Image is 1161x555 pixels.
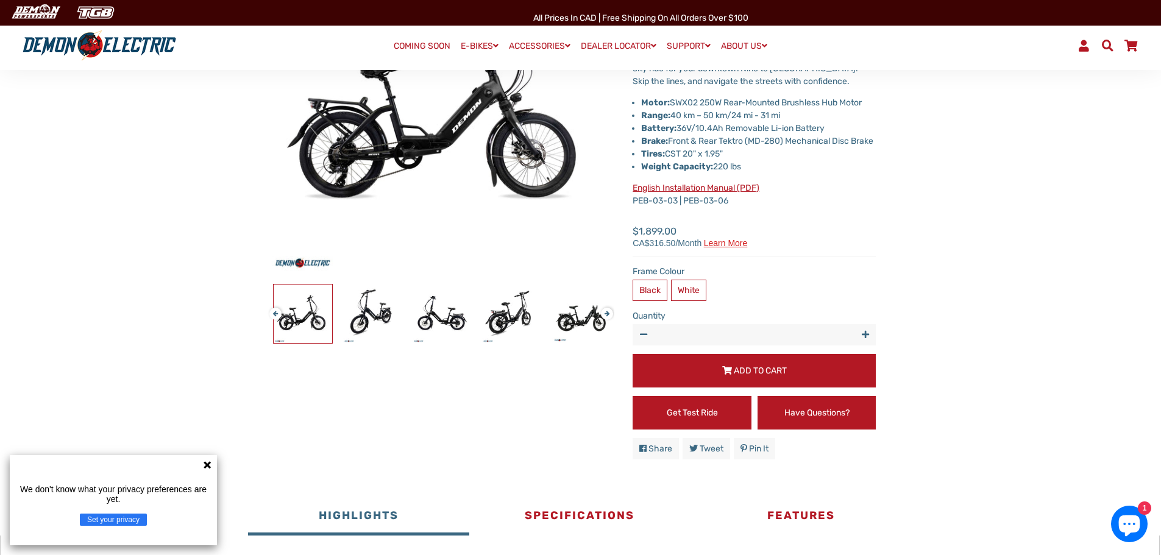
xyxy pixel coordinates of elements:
label: Frame Colour [633,265,876,278]
button: Increase item quantity by one [854,324,876,345]
strong: Range: [641,110,670,121]
a: English Installation Manual (PDF) [633,183,759,193]
span: All Prices in CAD | Free shipping on all orders over $100 [533,13,748,23]
span: Tweet [700,444,723,454]
img: Rebel Folding eBike - Demon Electric [274,285,332,343]
strong: Brake: [641,136,668,146]
span: Add to Cart [734,366,787,376]
label: White [671,280,706,301]
li: 220 lbs [641,160,876,173]
button: Set your privacy [80,514,147,526]
strong: Battery: [641,123,676,133]
button: Reduce item quantity by one [633,324,654,345]
button: Specifications [469,499,691,536]
a: Have Questions? [758,396,876,430]
a: ACCESSORIES [505,37,575,55]
label: Black [633,280,667,301]
img: Rebel Folding eBike - Demon Electric [482,285,541,343]
p: PEB-03-03 | PEB-03-06 [633,182,876,207]
a: SUPPORT [662,37,715,55]
strong: Weight Capacity: [641,161,713,172]
button: Highlights [248,499,469,536]
img: TGB Canada [71,2,121,23]
inbox-online-store-chat: Shopify online store chat [1107,506,1151,545]
label: Quantity [633,309,876,322]
a: E-BIKES [456,37,503,55]
span: Pin it [749,444,769,454]
strong: Tires: [641,149,665,159]
strong: Motor: [641,97,670,108]
button: Next [601,302,608,316]
img: Rebel Folding eBike - Demon Electric [552,285,610,343]
li: 36V/10.4Ah Removable Li-ion Battery [641,122,876,135]
button: Previous [269,302,277,316]
a: Get Test Ride [633,396,751,430]
li: 40 km – 50 km/24 mi - 31 mi [641,109,876,122]
img: Rebel Folding eBike - Demon Electric [343,285,402,343]
li: SWX02 250W Rear-Mounted Brushless Hub Motor [641,96,876,109]
button: Features [691,499,912,536]
img: Rebel Folding eBike - Demon Electric [413,285,471,343]
p: We don't know what your privacy preferences are yet. [15,484,212,504]
span: Share [648,444,672,454]
button: Add to Cart [633,354,876,387]
a: COMING SOON [389,38,455,55]
img: Demon Electric logo [18,30,180,62]
a: ABOUT US [717,37,772,55]
input: quantity [633,324,876,345]
img: Demon Electric [6,2,65,23]
li: Front & Rear Tektro (MD-280) Mechanical Disc Brake [641,135,876,147]
li: CST 20" x 1.95" [641,147,876,160]
a: DEALER LOCATOR [577,37,661,55]
span: $1,899.00 [633,224,747,247]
